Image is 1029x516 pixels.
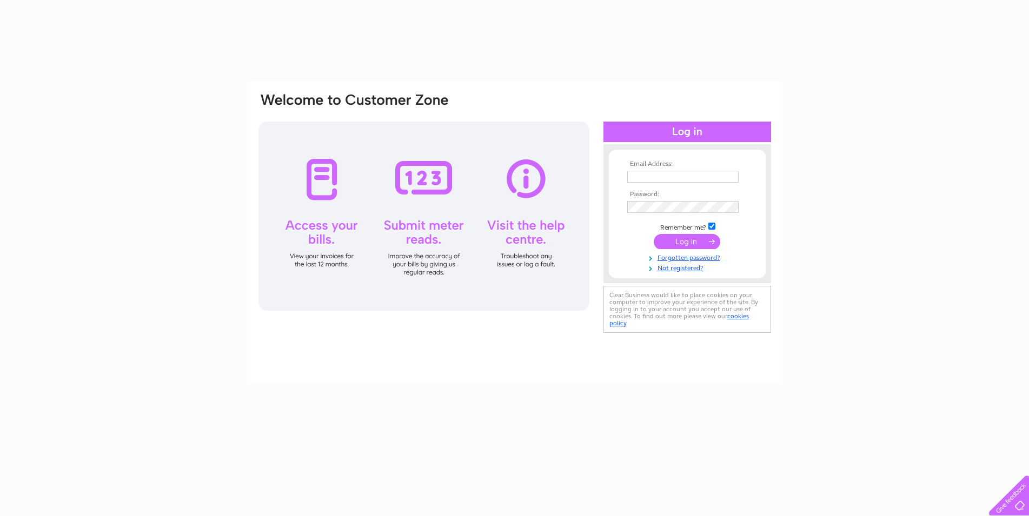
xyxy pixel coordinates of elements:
[603,286,771,333] div: Clear Business would like to place cookies on your computer to improve your experience of the sit...
[654,234,720,249] input: Submit
[627,252,750,262] a: Forgotten password?
[625,191,750,198] th: Password:
[625,221,750,232] td: Remember me?
[625,160,750,168] th: Email Address:
[609,312,749,327] a: cookies policy
[627,262,750,272] a: Not registered?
